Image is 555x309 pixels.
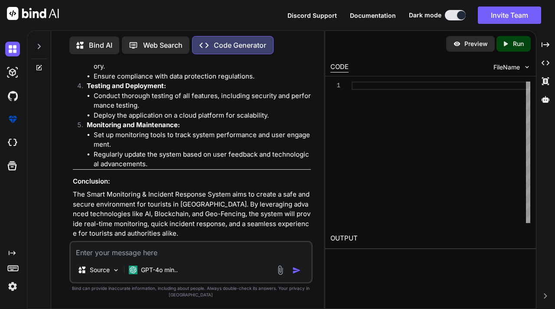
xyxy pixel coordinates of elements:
p: Preview [464,39,488,48]
img: icon [292,266,301,275]
span: Documentation [350,12,396,19]
button: Discord Support [287,11,337,20]
img: githubDark [5,89,20,103]
li: Deploy the application on a cloud platform for scalability. [94,111,311,121]
img: Pick Models [112,266,120,274]
li: Ensure compliance with data protection regulations. [94,72,311,82]
img: premium [5,112,20,127]
li: Set up monitoring tools to track system performance and user engagement. [94,130,311,150]
img: preview [453,40,461,48]
span: FileName [493,63,520,72]
div: 1 [330,82,340,90]
p: Bind can provide inaccurate information, including about people. Always double-check its answers.... [69,285,313,298]
img: GPT-4o mini [129,266,137,274]
li: Use a secure database to store user data, trip itineraries, and alert history. [94,52,311,72]
span: Dark mode [409,11,441,20]
strong: Testing and Deployment: [87,82,166,90]
p: Web Search [143,40,183,50]
img: darkChat [5,42,20,56]
p: Bind AI [89,40,112,50]
li: Regularly update the system based on user feedback and technological advancements. [94,150,311,169]
p: Code Generator [214,40,266,50]
img: attachment [275,265,285,275]
p: The Smart Monitoring & Incident Response System aims to create a safe and secure environment for ... [73,190,311,239]
button: Documentation [350,11,396,20]
img: cloudideIcon [5,135,20,150]
strong: Monitoring and Maintenance: [87,121,180,129]
button: Invite Team [478,7,541,24]
h2: OUTPUT [325,228,535,249]
img: darkAi-studio [5,65,20,80]
li: Conduct thorough testing of all features, including security and performance testing. [94,91,311,111]
p: Source [90,266,110,274]
div: CODE [330,62,349,72]
img: chevron down [523,63,531,71]
h3: Conclusion: [73,177,311,187]
img: settings [5,279,20,294]
p: Run [513,39,524,48]
p: GPT-4o min.. [141,266,178,274]
span: Discord Support [287,12,337,19]
img: Bind AI [7,7,59,20]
